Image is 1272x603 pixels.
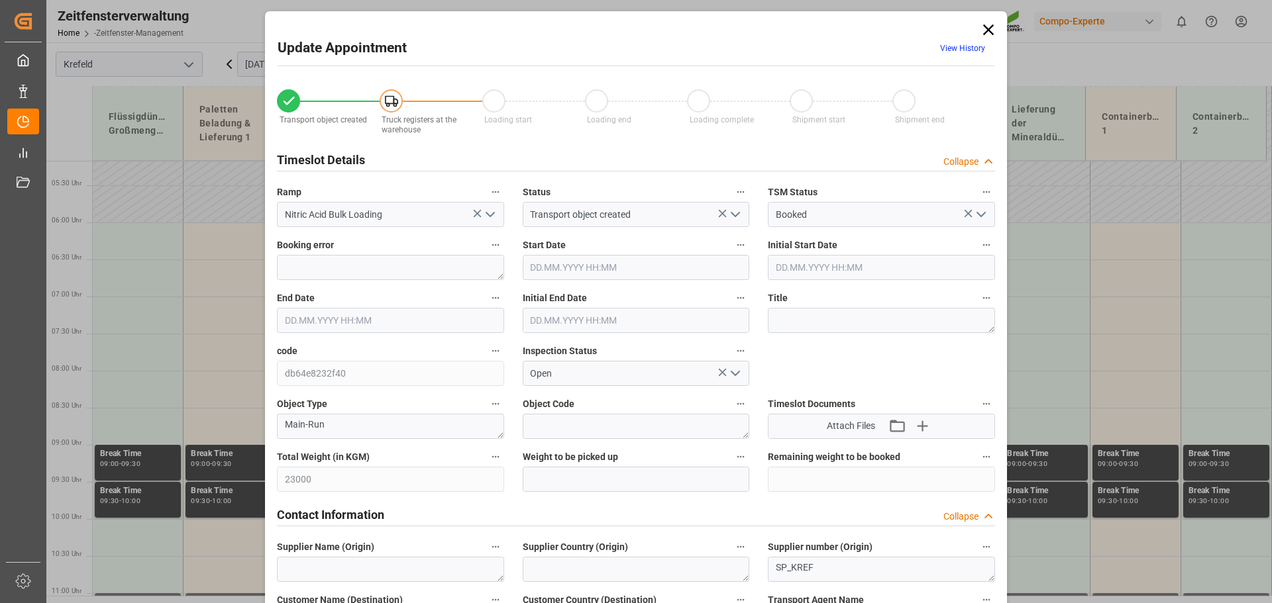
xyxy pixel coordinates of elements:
[523,397,574,411] span: Object Code
[277,506,384,524] h2: Contact Information
[277,202,504,227] input: Type to search/select
[523,238,566,252] span: Start Date
[768,397,855,411] span: Timeslot Documents
[487,538,504,555] button: Supplier Name (Origin)
[277,238,334,252] span: Booking error
[523,185,551,199] span: Status
[487,395,504,412] button: Object Type
[523,540,628,554] span: Supplier Country (Origin)
[277,185,301,199] span: Ramp
[277,344,297,358] span: code
[940,44,985,53] a: View History
[827,419,875,433] span: Attach Files
[690,115,754,124] span: Loading complete
[280,115,367,124] span: Transport object created
[895,115,945,124] span: Shipment end
[487,342,504,359] button: code
[943,510,979,524] div: Collapse
[978,289,995,306] button: Title
[768,540,873,554] span: Supplier number (Origin)
[768,450,900,464] span: Remaining weight to be booked
[732,395,749,412] button: Object Code
[277,291,315,305] span: End Date
[970,205,990,225] button: open menu
[277,308,504,333] input: DD.MM.YYYY HH:MM
[277,450,370,464] span: Total Weight (in KGM)
[277,397,327,411] span: Object Type
[978,183,995,201] button: TSM Status
[587,115,631,124] span: Loading end
[277,151,365,169] h2: Timeslot Details
[487,289,504,306] button: End Date
[732,538,749,555] button: Supplier Country (Origin)
[523,308,750,333] input: DD.MM.YYYY HH:MM
[732,448,749,465] button: Weight to be picked up
[523,344,597,358] span: Inspection Status
[725,363,745,384] button: open menu
[487,236,504,254] button: Booking error
[768,255,995,280] input: DD.MM.YYYY HH:MM
[732,289,749,306] button: Initial End Date
[943,155,979,169] div: Collapse
[277,414,504,439] textarea: Main-Run
[479,205,499,225] button: open menu
[487,448,504,465] button: Total Weight (in KGM)
[484,115,532,124] span: Loading start
[732,183,749,201] button: Status
[768,238,837,252] span: Initial Start Date
[487,183,504,201] button: Ramp
[768,291,788,305] span: Title
[768,557,995,582] textarea: SP_KREF
[978,538,995,555] button: Supplier number (Origin)
[382,115,456,134] span: Truck registers at the warehouse
[978,236,995,254] button: Initial Start Date
[523,255,750,280] input: DD.MM.YYYY HH:MM
[792,115,845,124] span: Shipment start
[978,395,995,412] button: Timeslot Documents
[523,291,587,305] span: Initial End Date
[732,236,749,254] button: Start Date
[978,448,995,465] button: Remaining weight to be booked
[732,342,749,359] button: Inspection Status
[523,202,750,227] input: Type to search/select
[725,205,745,225] button: open menu
[768,185,818,199] span: TSM Status
[277,540,374,554] span: Supplier Name (Origin)
[523,450,618,464] span: Weight to be picked up
[278,38,407,59] h2: Update Appointment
